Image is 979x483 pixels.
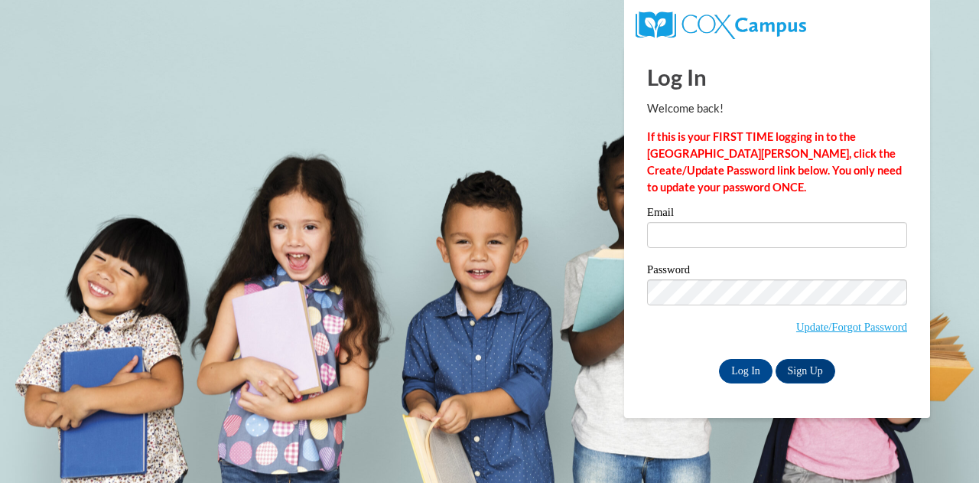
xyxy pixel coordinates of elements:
a: Update/Forgot Password [796,321,907,333]
label: Password [647,264,907,279]
img: COX Campus [636,11,806,39]
h1: Log In [647,61,907,93]
p: Welcome back! [647,100,907,117]
a: COX Campus [636,18,806,31]
a: Sign Up [776,359,835,383]
input: Log In [719,359,772,383]
strong: If this is your FIRST TIME logging in to the [GEOGRAPHIC_DATA][PERSON_NAME], click the Create/Upd... [647,130,902,194]
label: Email [647,207,907,222]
